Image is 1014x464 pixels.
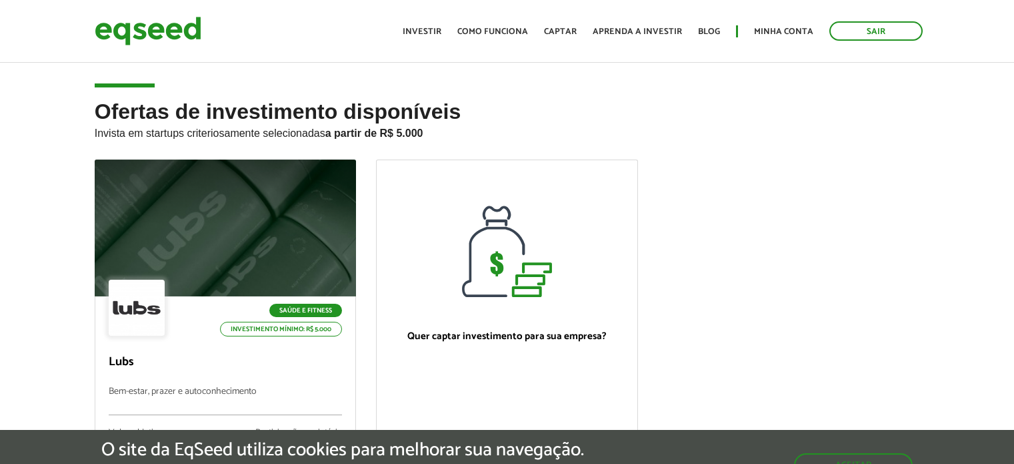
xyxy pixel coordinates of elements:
a: Investir [403,27,441,36]
div: Valor objetivo [109,429,170,438]
h5: O site da EqSeed utiliza cookies para melhorar sua navegação. [101,440,584,461]
p: Invista em startups criteriosamente selecionadas [95,124,920,140]
a: Captar [544,27,577,36]
p: Investimento mínimo: R$ 5.000 [220,322,342,336]
a: Minha conta [754,27,813,36]
div: Participação societária [255,429,342,438]
a: Como funciona [457,27,528,36]
strong: a partir de R$ 5.000 [325,128,423,139]
p: Bem-estar, prazer e autoconhecimento [109,387,343,415]
a: Aprenda a investir [593,27,682,36]
h2: Ofertas de investimento disponíveis [95,100,920,160]
p: Quer captar investimento para sua empresa? [390,330,624,342]
a: Blog [698,27,720,36]
a: Sair [829,21,923,41]
p: Saúde e Fitness [269,304,342,317]
img: EqSeed [95,13,201,49]
p: Lubs [109,355,343,370]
